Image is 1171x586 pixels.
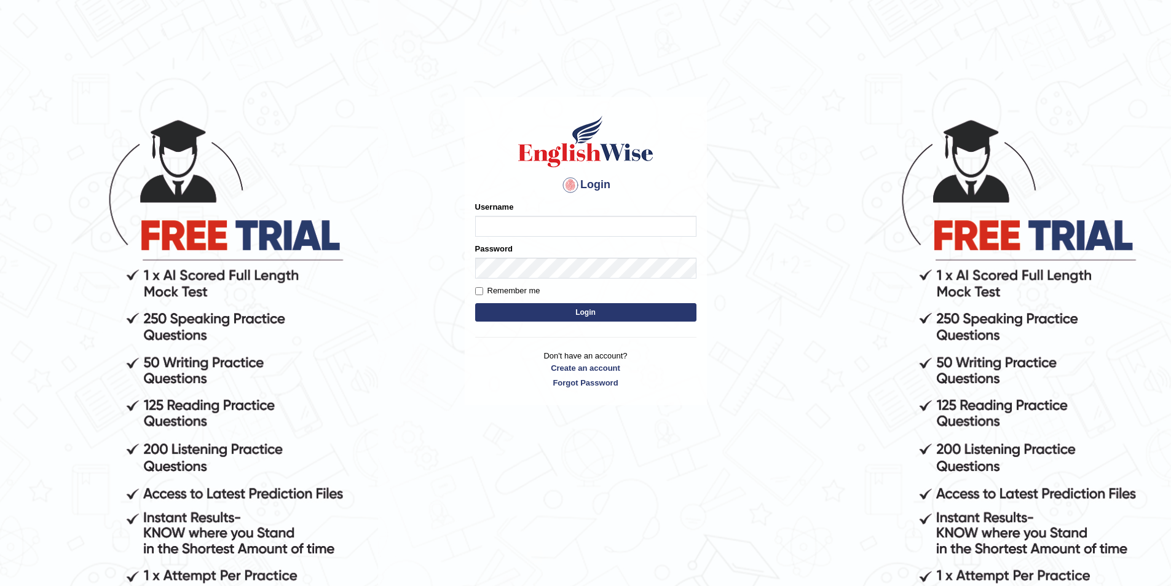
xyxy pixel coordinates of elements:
[516,114,656,169] img: Logo of English Wise sign in for intelligent practice with AI
[475,243,513,255] label: Password
[475,285,540,297] label: Remember me
[475,303,696,322] button: Login
[475,201,514,213] label: Username
[475,350,696,388] p: Don't have an account?
[475,287,483,295] input: Remember me
[475,377,696,389] a: Forgot Password
[475,175,696,195] h4: Login
[475,362,696,374] a: Create an account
